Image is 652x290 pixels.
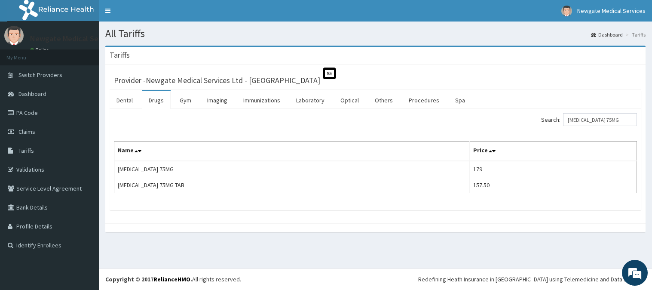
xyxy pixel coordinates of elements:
span: Claims [18,128,35,136]
input: Search: [563,113,637,126]
td: [MEDICAL_DATA] 75MG [114,161,470,177]
a: Spa [448,91,472,109]
a: Dental [110,91,140,109]
a: Imaging [200,91,234,109]
a: Laboratory [289,91,331,109]
img: User Image [4,26,24,45]
span: Newgate Medical Services [577,7,646,15]
th: Price [469,142,637,161]
td: 157.50 [469,177,637,193]
p: Newgate Medical Services [30,35,118,43]
li: Tariffs [624,31,646,38]
a: Drugs [142,91,171,109]
h3: Tariffs [110,51,130,59]
a: Online [30,47,51,53]
span: St [323,68,336,79]
span: Tariffs [18,147,34,154]
th: Name [114,142,470,161]
h1: All Tariffs [105,28,646,39]
a: Gym [173,91,198,109]
strong: Copyright © 2017 . [105,275,192,283]
img: User Image [561,6,572,16]
a: Dashboard [591,31,623,38]
a: Procedures [402,91,446,109]
a: RelianceHMO [153,275,190,283]
td: [MEDICAL_DATA] 75MG TAB [114,177,470,193]
footer: All rights reserved. [99,268,652,290]
a: Optical [334,91,366,109]
span: Switch Providers [18,71,62,79]
h3: Provider - Newgate Medical Services Ltd - [GEOGRAPHIC_DATA] [114,77,320,84]
span: Dashboard [18,90,46,98]
a: Others [368,91,400,109]
a: Immunizations [236,91,287,109]
td: 179 [469,161,637,177]
div: Redefining Heath Insurance in [GEOGRAPHIC_DATA] using Telemedicine and Data Science! [418,275,646,284]
label: Search: [541,113,637,126]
